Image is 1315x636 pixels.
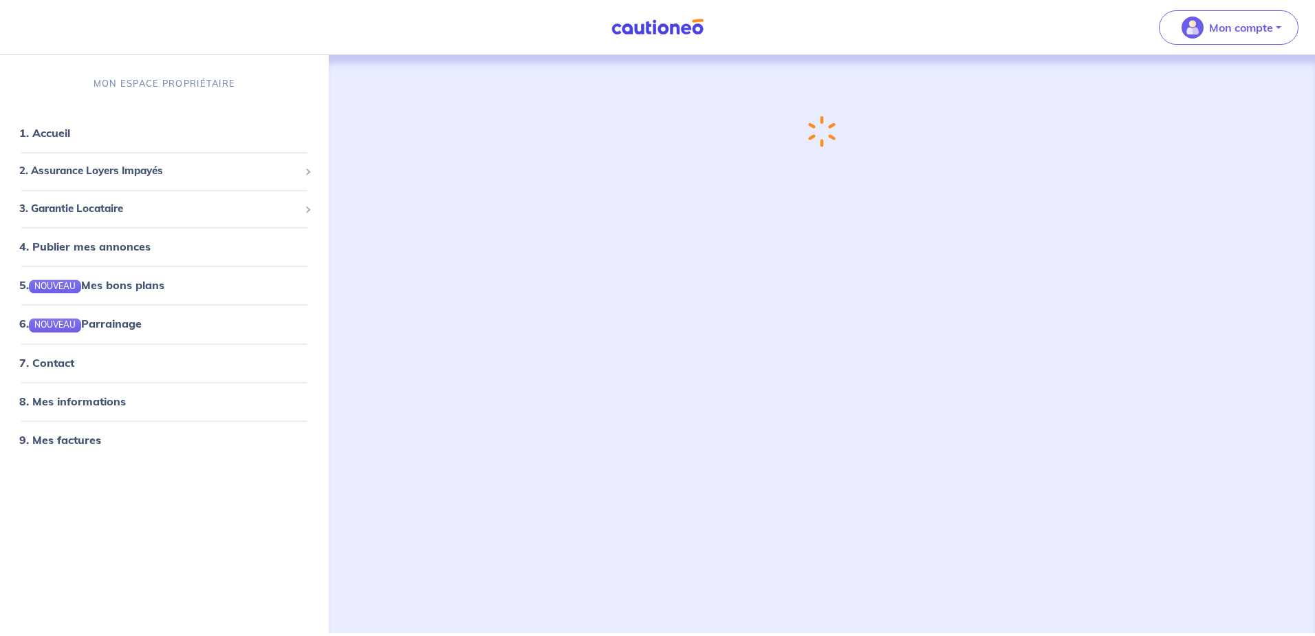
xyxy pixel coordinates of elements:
[6,120,323,147] div: 1. Accueil
[6,195,323,222] div: 3. Garantie Locataire
[19,356,74,370] a: 7. Contact
[19,164,299,180] span: 2. Assurance Loyers Impayés
[6,310,323,338] div: 6.NOUVEAUParrainage
[6,158,323,185] div: 2. Assurance Loyers Impayés
[19,201,299,217] span: 3. Garantie Locataire
[1182,17,1204,39] img: illu_account_valid_menu.svg
[6,426,323,454] div: 9. Mes factures
[6,388,323,415] div: 8. Mes informations
[1209,19,1273,36] p: Mon compte
[19,240,151,254] a: 4. Publier mes annonces
[6,349,323,377] div: 7. Contact
[94,77,235,90] p: MON ESPACE PROPRIÉTAIRE
[808,116,836,147] img: loading-spinner
[6,233,323,261] div: 4. Publier mes annonces
[19,317,142,331] a: 6.NOUVEAUParrainage
[19,394,126,408] a: 8. Mes informations
[19,127,70,140] a: 1. Accueil
[606,19,709,36] img: Cautioneo
[1159,10,1298,45] button: illu_account_valid_menu.svgMon compte
[19,433,101,447] a: 9. Mes factures
[19,279,164,293] a: 5.NOUVEAUMes bons plans
[6,272,323,299] div: 5.NOUVEAUMes bons plans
